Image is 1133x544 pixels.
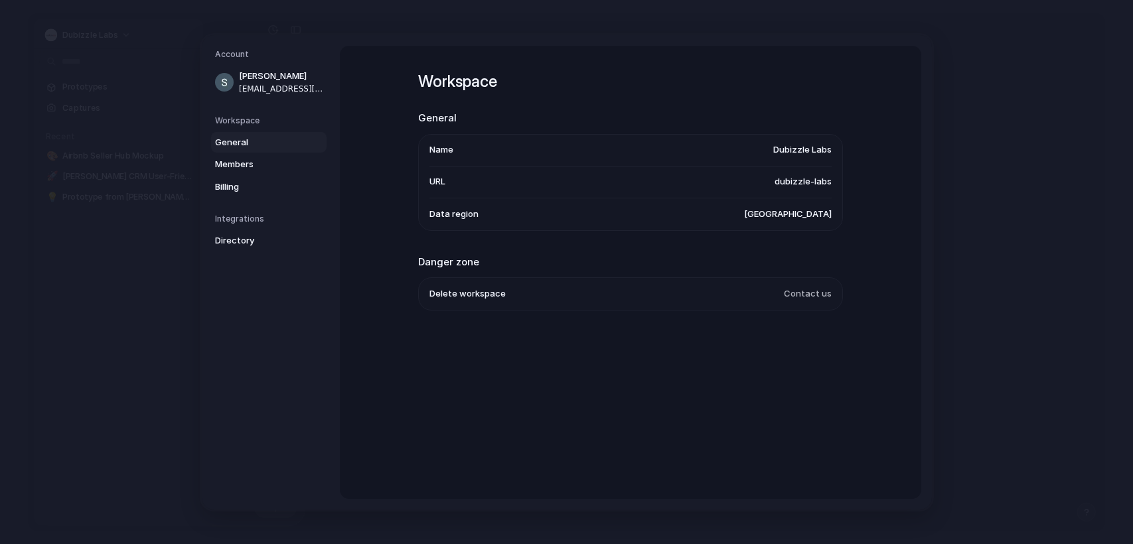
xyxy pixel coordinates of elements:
[784,287,832,301] span: Contact us
[418,254,843,269] h2: Danger zone
[211,230,327,251] a: Directory
[215,213,327,225] h5: Integrations
[215,180,300,193] span: Billing
[429,287,506,301] span: Delete workspace
[429,207,479,220] span: Data region
[429,143,453,157] span: Name
[215,158,300,171] span: Members
[215,135,300,149] span: General
[215,114,327,126] h5: Workspace
[211,154,327,175] a: Members
[239,70,324,83] span: [PERSON_NAME]
[773,143,832,157] span: Dubizzle Labs
[775,175,832,188] span: dubizzle-labs
[744,207,832,220] span: [GEOGRAPHIC_DATA]
[215,234,300,247] span: Directory
[211,131,327,153] a: General
[418,111,843,126] h2: General
[239,82,324,94] span: [EMAIL_ADDRESS][DOMAIN_NAME]
[429,175,445,188] span: URL
[211,176,327,197] a: Billing
[211,66,327,99] a: [PERSON_NAME][EMAIL_ADDRESS][DOMAIN_NAME]
[215,48,327,60] h5: Account
[418,70,843,94] h1: Workspace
